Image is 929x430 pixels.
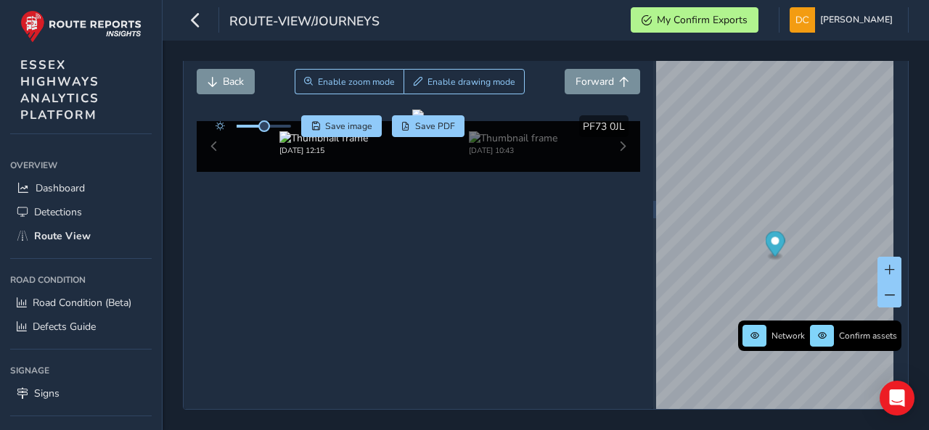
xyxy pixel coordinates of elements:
span: Forward [576,75,614,88]
div: [DATE] 10:43 [469,145,557,156]
span: Defects Guide [33,320,96,334]
button: Back [197,69,255,94]
button: Zoom [295,69,404,94]
span: Detections [34,205,82,219]
span: [PERSON_NAME] [820,7,893,33]
span: Enable zoom mode [318,76,395,88]
img: rr logo [20,10,142,43]
a: Road Condition (Beta) [10,291,152,315]
span: route-view/journeys [229,12,380,33]
a: Signs [10,381,152,405]
a: Defects Guide [10,315,152,339]
span: Route View [34,229,91,243]
a: Dashboard [10,176,152,200]
span: Enable drawing mode [427,76,515,88]
button: Draw [404,69,525,94]
img: diamond-layout [790,7,815,33]
span: Network [772,330,805,342]
button: PDF [392,115,465,137]
div: [DATE] 12:15 [279,145,368,156]
button: Forward [565,69,640,94]
div: Signage [10,360,152,381]
span: Back [223,75,244,88]
img: Thumbnail frame [469,131,557,145]
img: Thumbnail frame [279,131,368,145]
span: Save image [325,120,372,132]
span: Save PDF [415,120,455,132]
a: Route View [10,224,152,248]
span: My Confirm Exports [657,13,748,27]
span: ESSEX HIGHWAYS ANALYTICS PLATFORM [20,57,99,123]
div: Map marker [765,231,785,261]
span: Dashboard [36,181,85,195]
span: PF73 0JL [583,120,625,133]
span: Signs [34,386,60,400]
div: Road Condition [10,269,152,291]
span: Confirm assets [839,330,897,342]
button: [PERSON_NAME] [790,7,898,33]
div: Overview [10,154,152,176]
span: Road Condition (Beta) [33,296,131,310]
button: My Confirm Exports [631,7,758,33]
button: Save [301,115,382,137]
div: Open Intercom Messenger [880,381,914,415]
a: Detections [10,200,152,224]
